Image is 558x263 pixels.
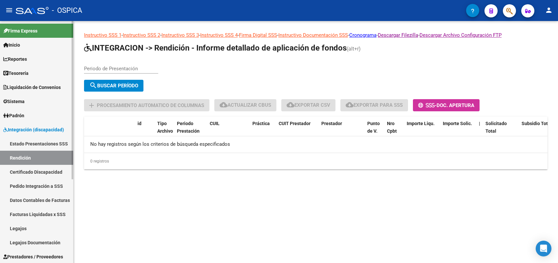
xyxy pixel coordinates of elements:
span: id [138,121,141,126]
span: Padrón [3,112,24,119]
span: Nro Cpbt [387,121,397,134]
a: Instructivo SSS 4 [200,32,238,38]
span: Reportes [3,55,27,63]
mat-icon: cloud_download [220,101,227,109]
datatable-header-cell: Importe Solic. [440,117,476,145]
span: Importe Liqu. [407,121,435,126]
a: Instructivo SSS 2 [123,32,160,38]
button: Exportar CSV [281,99,335,111]
datatable-header-cell: CUIT Prestador [276,117,319,145]
button: Buscar Período [84,80,143,92]
span: | [479,121,480,126]
div: Open Intercom Messenger [536,241,551,256]
span: Doc. Apertura [437,102,474,108]
span: Actualizar CBUs [220,102,271,108]
datatable-header-cell: Práctica [250,117,276,145]
button: -Doc. Apertura [413,99,480,111]
span: Tipo Archivo [157,121,173,134]
datatable-header-cell: Periodo Prestación [174,117,207,145]
span: (alt+r) [347,46,361,52]
span: Prestador [321,121,342,126]
span: Liquidación de Convenios [3,84,61,91]
a: Instructivo SSS 1 [84,32,121,38]
button: Procesamiento automatico de columnas [84,99,209,111]
span: - OSPICA [52,3,82,18]
mat-icon: person [545,6,553,14]
mat-icon: add [88,101,96,109]
div: 0 registros [84,153,547,169]
button: Exportar para SSS [340,99,408,111]
a: Instructivo Documentación SSS [278,32,348,38]
a: Descargar Archivo Configuración FTP [419,32,502,38]
span: Exportar CSV [287,102,330,108]
span: CUIT Prestador [279,121,311,126]
span: Inicio [3,41,20,49]
a: Cronograma [349,32,376,38]
datatable-header-cell: Prestador [319,117,365,145]
span: Solicitado Total [485,121,507,134]
span: Procesamiento automatico de columnas [97,102,204,108]
datatable-header-cell: Importe Liqu. [404,117,440,145]
div: No hay registros según los criterios de búsqueda especificados [84,136,547,153]
datatable-header-cell: Tipo Archivo [155,117,174,145]
datatable-header-cell: CUIL [207,117,250,145]
span: Exportar para SSS [346,102,403,108]
span: Buscar Período [89,83,138,89]
span: - [418,102,437,108]
span: Importe Solic. [443,121,472,126]
span: Sistema [3,98,25,105]
mat-icon: search [89,81,97,89]
datatable-header-cell: Solicitado Total [483,117,519,145]
datatable-header-cell: | [476,117,483,145]
a: Descargar Filezilla [378,32,418,38]
button: Actualizar CBUs [214,99,276,111]
span: INTEGRACION -> Rendición - Informe detallado de aplicación de fondos [84,43,347,53]
datatable-header-cell: Punto de V. [365,117,384,145]
span: Firma Express [3,27,37,34]
span: Práctica [252,121,270,126]
span: Punto de V. [367,121,380,134]
span: Periodo Prestación [177,121,200,134]
span: Integración (discapacidad) [3,126,64,133]
p: - - - - - - - - [84,32,547,39]
datatable-header-cell: Subsidio Total [519,117,555,145]
span: Prestadores / Proveedores [3,253,63,260]
span: CUIL [210,121,220,126]
mat-icon: cloud_download [287,101,294,109]
span: Subsidio Total [522,121,552,126]
a: Instructivo SSS 3 [161,32,199,38]
mat-icon: cloud_download [346,101,354,109]
mat-icon: menu [5,6,13,14]
datatable-header-cell: Nro Cpbt [384,117,404,145]
datatable-header-cell: id [135,117,155,145]
span: Tesorería [3,70,29,77]
a: Firma Digital SSS [239,32,277,38]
